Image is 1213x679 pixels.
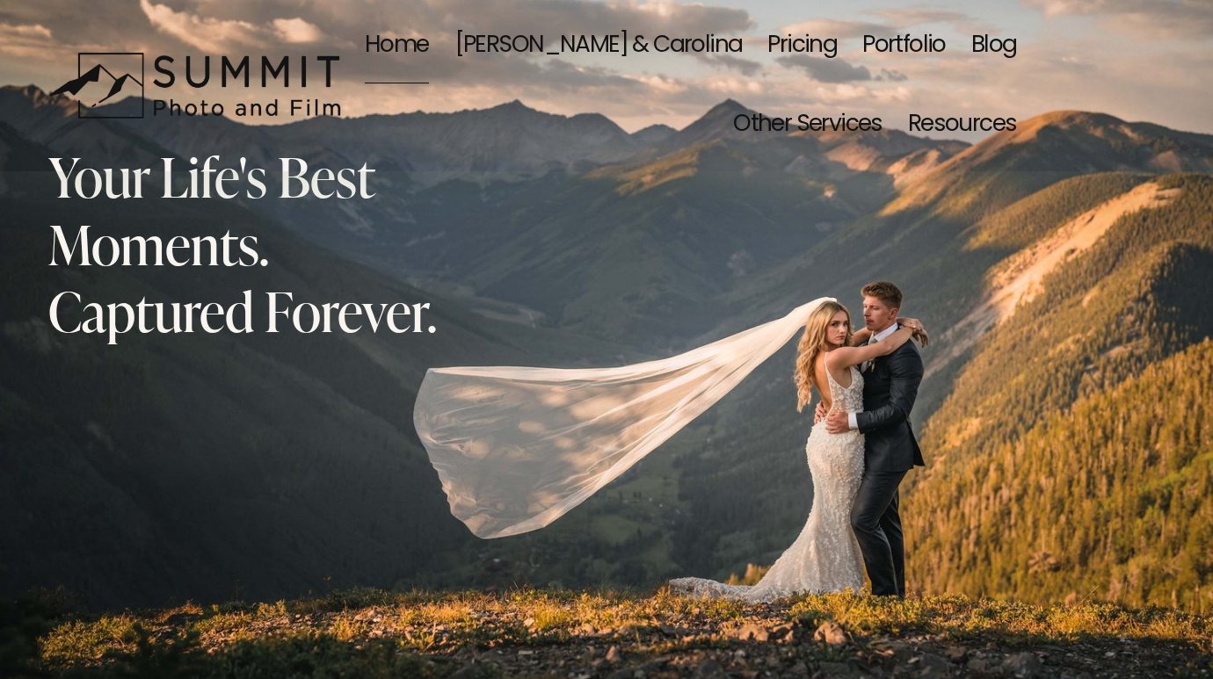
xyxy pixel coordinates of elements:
[454,6,743,85] a: [PERSON_NAME] & Carolina
[48,142,461,343] h2: Your Life's Best Moments. Captured Forever.
[971,6,1017,85] a: Blog
[48,52,352,119] img: Summit Photo and Film
[908,85,1017,164] a: folder dropdown
[733,88,883,163] span: Other Services
[767,6,837,85] a: Pricing
[908,88,1017,163] span: Resources
[733,85,883,164] a: folder dropdown
[862,6,946,85] a: Portfolio
[365,6,429,85] a: Home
